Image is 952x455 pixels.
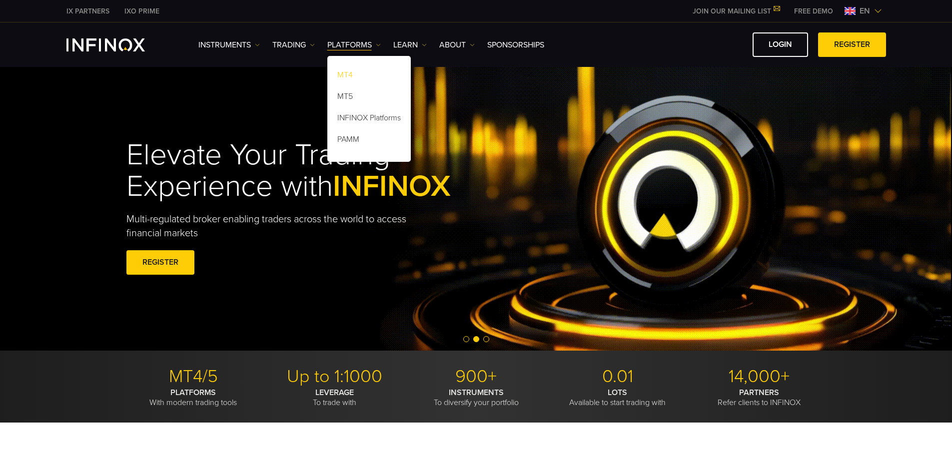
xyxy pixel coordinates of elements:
[753,32,808,57] a: LOGIN
[126,250,194,275] a: REGISTER
[117,6,167,16] a: INFINOX
[327,66,411,87] a: MT4
[409,388,543,408] p: To diversify your portfolio
[463,336,469,342] span: Go to slide 1
[59,6,117,16] a: INFINOX
[487,39,544,51] a: SPONSORSHIPS
[268,366,402,388] p: Up to 1:1000
[268,388,402,408] p: To trade with
[66,38,168,51] a: INFINOX Logo
[327,87,411,109] a: MT5
[692,388,826,408] p: Refer clients to INFINOX
[551,388,685,408] p: Available to start trading with
[126,388,260,408] p: With modern trading tools
[126,366,260,388] p: MT4/5
[739,388,779,398] strong: PARTNERS
[333,168,451,204] span: INFINOX
[327,109,411,130] a: INFINOX Platforms
[126,139,497,202] h1: Elevate Your Trading Experience with
[315,388,354,398] strong: LEVERAGE
[409,366,543,388] p: 900+
[170,388,216,398] strong: PLATFORMS
[393,39,427,51] a: Learn
[327,130,411,152] a: PAMM
[473,336,479,342] span: Go to slide 2
[856,5,874,17] span: en
[272,39,315,51] a: TRADING
[439,39,475,51] a: ABOUT
[692,366,826,388] p: 14,000+
[818,32,886,57] a: REGISTER
[787,6,841,16] a: INFINOX MENU
[126,212,423,240] p: Multi-regulated broker enabling traders across the world to access financial markets
[483,336,489,342] span: Go to slide 3
[551,366,685,388] p: 0.01
[327,39,381,51] a: PLATFORMS
[198,39,260,51] a: Instruments
[449,388,504,398] strong: INSTRUMENTS
[685,7,787,15] a: JOIN OUR MAILING LIST
[608,388,627,398] strong: LOTS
